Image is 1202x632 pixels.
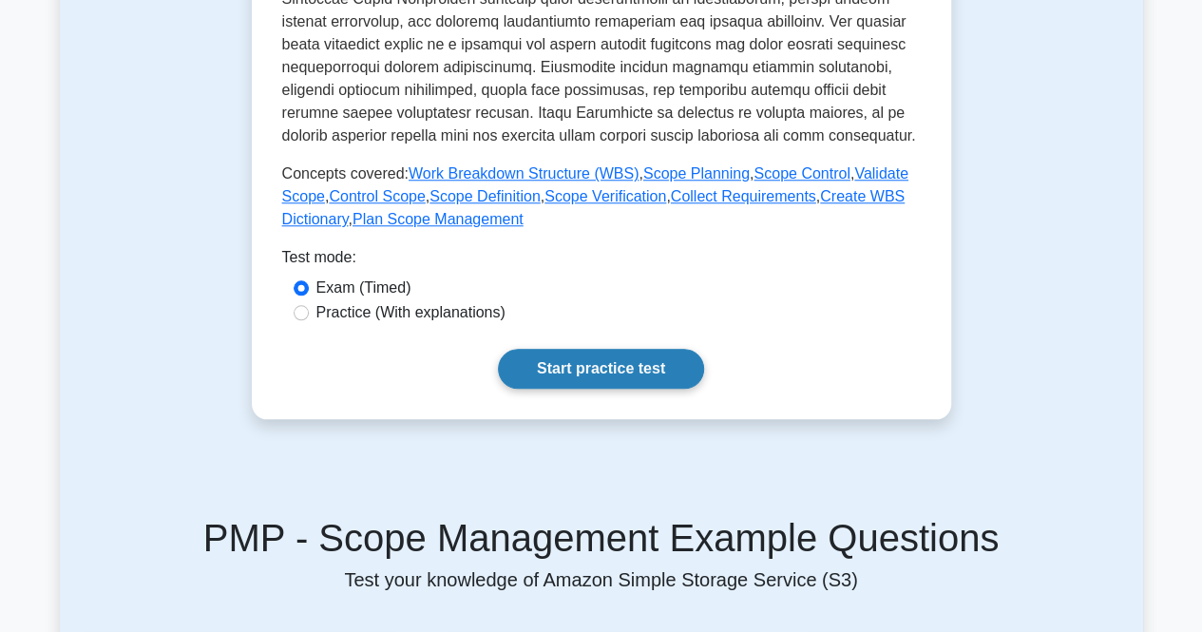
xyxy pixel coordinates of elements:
a: Control Scope [329,188,425,204]
p: Test your knowledge of Amazon Simple Storage Service (S3) [71,568,1132,591]
h5: PMP - Scope Management Example Questions [71,515,1132,561]
a: Plan Scope Management [353,211,524,227]
a: Work Breakdown Structure (WBS) [409,165,639,182]
label: Exam (Timed) [316,277,411,299]
div: Test mode: [282,246,921,277]
p: Concepts covered: , , , , , , , , , [282,163,921,231]
a: Scope Definition [429,188,541,204]
a: Start practice test [498,349,704,389]
a: Scope Planning [643,165,750,182]
a: Scope Verification [544,188,666,204]
a: Collect Requirements [671,188,816,204]
a: Scope Control [754,165,849,182]
label: Practice (With explanations) [316,301,506,324]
